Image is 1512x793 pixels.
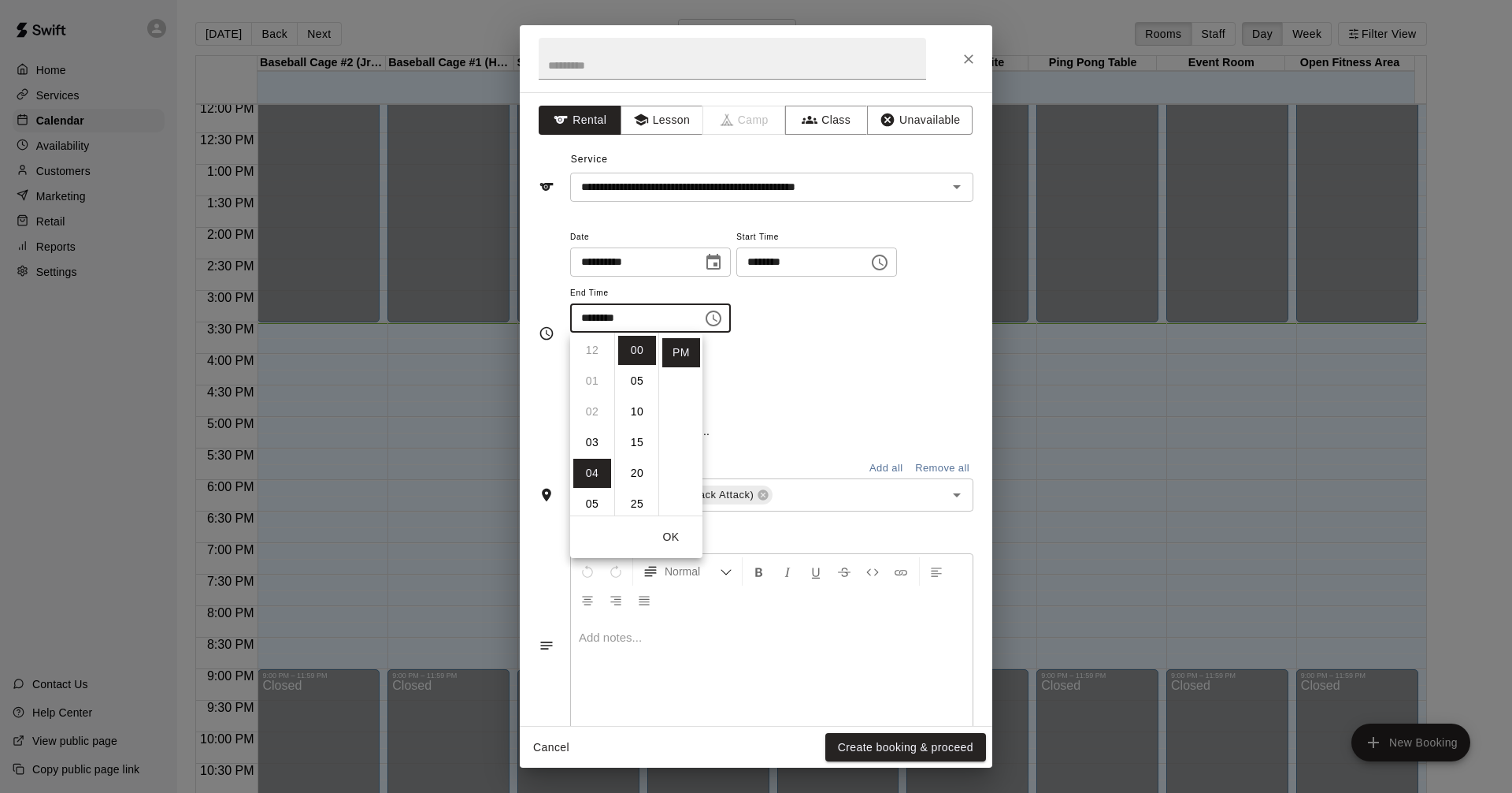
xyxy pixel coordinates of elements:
button: Close [954,45,983,73]
span: Camps can only be created in the Services page [703,106,786,135]
button: Left Align [923,557,950,586]
li: 3 hours [573,428,611,457]
button: Justify Align [631,586,658,614]
svg: Service [539,179,554,195]
button: Center Align [574,586,601,614]
li: 20 minutes [618,459,656,488]
svg: Notes [539,638,554,653]
button: Rental [539,106,621,135]
li: 10 minutes [618,397,656,426]
button: Format Strikethrough [831,557,858,586]
li: 5 hours [573,490,611,519]
button: Unavailable [867,106,973,135]
svg: Rooms [539,487,554,503]
button: Format Italics [774,557,801,586]
button: Undo [574,557,601,586]
button: Format Underline [802,557,829,586]
li: PM [662,338,700,367]
button: Redo [602,557,629,586]
li: 15 minutes [618,428,656,457]
li: 5 minutes [618,367,656,396]
button: Insert Link [888,557,914,586]
button: Format Bold [746,557,773,586]
button: Class [785,106,868,135]
button: Lesson [621,106,703,135]
span: Notes [571,524,973,549]
ul: Select meridiem [658,333,702,516]
button: Add all [861,456,911,481]
ul: Select hours [570,333,614,516]
span: Normal [665,564,720,579]
button: Remove all [911,456,973,481]
ul: Select minutes [614,333,658,516]
li: 4 hours [573,459,611,488]
button: Choose date, selected date is Sep 10, 2025 [698,247,729,278]
button: Cancel [526,733,576,762]
button: Right Align [602,586,629,614]
li: 0 minutes [618,336,656,365]
button: Open [946,484,968,506]
svg: Timing [539,326,554,341]
button: Choose time, selected time is 3:30 PM [864,247,895,278]
li: 25 minutes [618,490,656,519]
button: Create booking & proceed [825,733,986,762]
span: End Time [570,283,731,304]
button: OK [646,523,696,552]
button: Choose time, selected time is 4:00 PM [698,303,729,334]
span: Start Time [736,227,897,248]
span: Service [571,154,608,165]
span: Date [570,227,731,248]
button: Insert Code [859,557,886,586]
button: Open [946,176,968,198]
button: Formatting Options [636,557,739,586]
